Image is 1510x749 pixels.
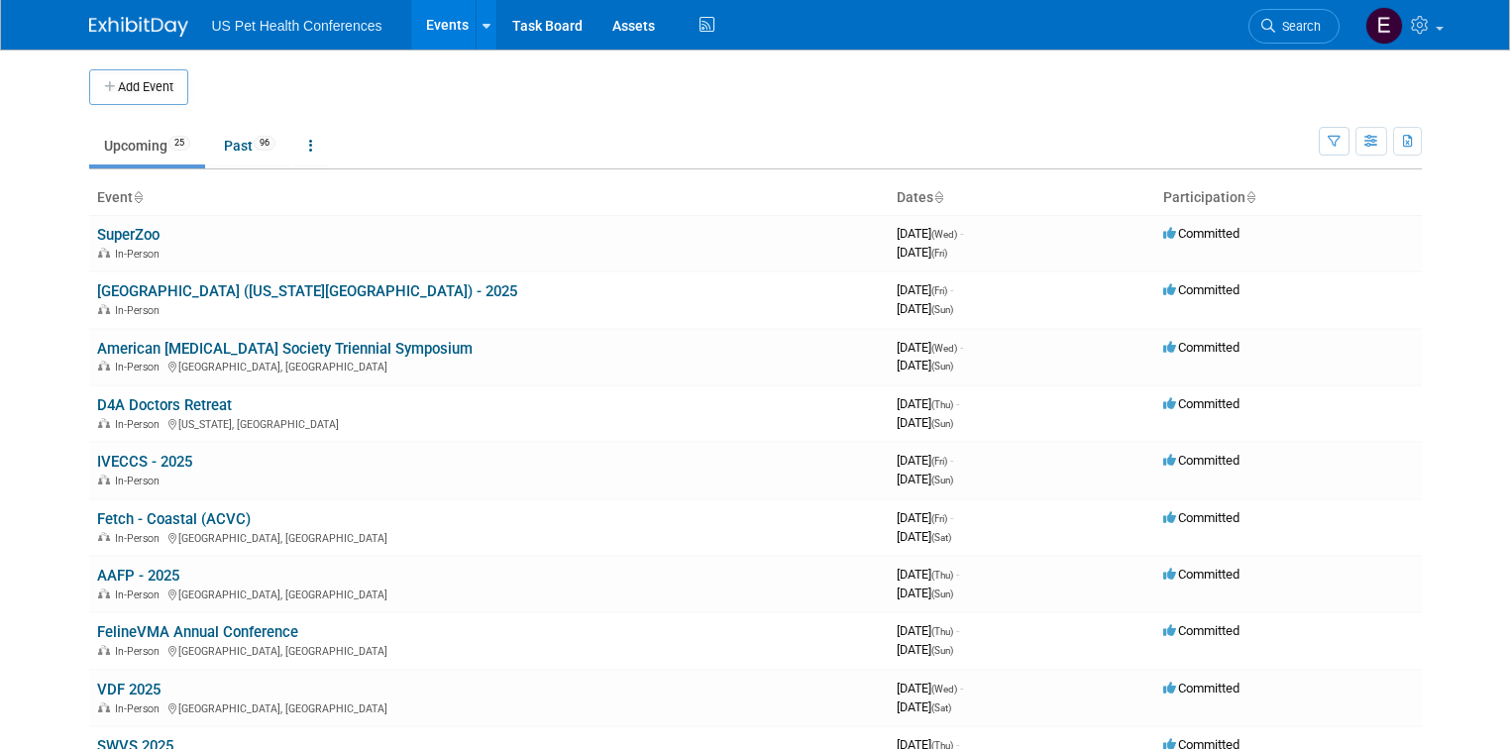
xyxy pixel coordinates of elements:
a: Sort by Start Date [933,189,943,205]
a: Search [1248,9,1340,44]
span: In-Person [115,645,165,658]
div: [GEOGRAPHIC_DATA], [GEOGRAPHIC_DATA] [97,642,881,658]
span: [DATE] [897,681,963,695]
span: (Wed) [931,343,957,354]
span: [DATE] [897,586,953,600]
a: Sort by Participation Type [1245,189,1255,205]
span: Committed [1163,396,1240,411]
span: [DATE] [897,472,953,486]
a: Past96 [209,127,290,164]
span: Search [1275,19,1321,34]
span: [DATE] [897,396,959,411]
span: In-Person [115,248,165,261]
span: (Sat) [931,532,951,543]
span: - [950,282,953,297]
span: (Sun) [931,645,953,656]
span: [DATE] [897,567,959,582]
th: Dates [889,181,1155,215]
span: Committed [1163,623,1240,638]
span: (Wed) [931,229,957,240]
div: [GEOGRAPHIC_DATA], [GEOGRAPHIC_DATA] [97,586,881,601]
span: (Sun) [931,475,953,485]
span: (Sun) [931,304,953,315]
span: - [956,396,959,411]
span: [DATE] [897,301,953,316]
a: Sort by Event Name [133,189,143,205]
span: In-Person [115,304,165,317]
span: - [956,567,959,582]
span: - [960,340,963,355]
span: In-Person [115,418,165,431]
span: (Fri) [931,456,947,467]
span: Committed [1163,282,1240,297]
span: US Pet Health Conferences [212,18,382,34]
a: D4A Doctors Retreat [97,396,232,414]
span: [DATE] [897,245,947,260]
span: [DATE] [897,415,953,430]
span: (Wed) [931,684,957,695]
span: [DATE] [897,358,953,373]
span: (Fri) [931,248,947,259]
a: Upcoming25 [89,127,205,164]
span: (Thu) [931,626,953,637]
span: [DATE] [897,699,951,714]
a: FelineVMA Annual Conference [97,623,298,641]
span: (Fri) [931,285,947,296]
img: In-Person Event [98,588,110,598]
span: Committed [1163,567,1240,582]
span: Committed [1163,340,1240,355]
div: [GEOGRAPHIC_DATA], [GEOGRAPHIC_DATA] [97,699,881,715]
span: In-Person [115,588,165,601]
img: In-Person Event [98,645,110,655]
img: In-Person Event [98,361,110,371]
span: In-Person [115,532,165,545]
div: [GEOGRAPHIC_DATA], [GEOGRAPHIC_DATA] [97,529,881,545]
span: (Sat) [931,702,951,713]
span: (Fri) [931,513,947,524]
span: Committed [1163,681,1240,695]
a: AAFP - 2025 [97,567,179,585]
span: - [960,226,963,241]
img: ExhibitDay [89,17,188,37]
span: In-Person [115,361,165,374]
span: - [956,623,959,638]
a: American [MEDICAL_DATA] Society Triennial Symposium [97,340,473,358]
span: [DATE] [897,510,953,525]
span: 96 [254,136,275,151]
th: Event [89,181,889,215]
img: In-Person Event [98,304,110,314]
span: Committed [1163,510,1240,525]
span: - [960,681,963,695]
a: [GEOGRAPHIC_DATA] ([US_STATE][GEOGRAPHIC_DATA]) - 2025 [97,282,517,300]
img: In-Person Event [98,248,110,258]
th: Participation [1155,181,1422,215]
img: In-Person Event [98,475,110,484]
span: [DATE] [897,340,963,355]
a: IVECCS - 2025 [97,453,192,471]
span: Committed [1163,453,1240,468]
span: 25 [168,136,190,151]
div: [GEOGRAPHIC_DATA], [GEOGRAPHIC_DATA] [97,358,881,374]
span: - [950,453,953,468]
img: Erika Plata [1365,7,1403,45]
span: [DATE] [897,642,953,657]
a: Fetch - Coastal (ACVC) [97,510,251,528]
span: (Sun) [931,418,953,429]
a: VDF 2025 [97,681,161,698]
span: [DATE] [897,453,953,468]
span: [DATE] [897,226,963,241]
button: Add Event [89,69,188,105]
span: In-Person [115,475,165,487]
span: [DATE] [897,623,959,638]
img: In-Person Event [98,702,110,712]
span: (Sun) [931,588,953,599]
div: [US_STATE], [GEOGRAPHIC_DATA] [97,415,881,431]
span: (Thu) [931,570,953,581]
span: (Thu) [931,399,953,410]
span: [DATE] [897,282,953,297]
span: In-Person [115,702,165,715]
span: [DATE] [897,529,951,544]
a: SuperZoo [97,226,160,244]
span: Committed [1163,226,1240,241]
img: In-Person Event [98,532,110,542]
